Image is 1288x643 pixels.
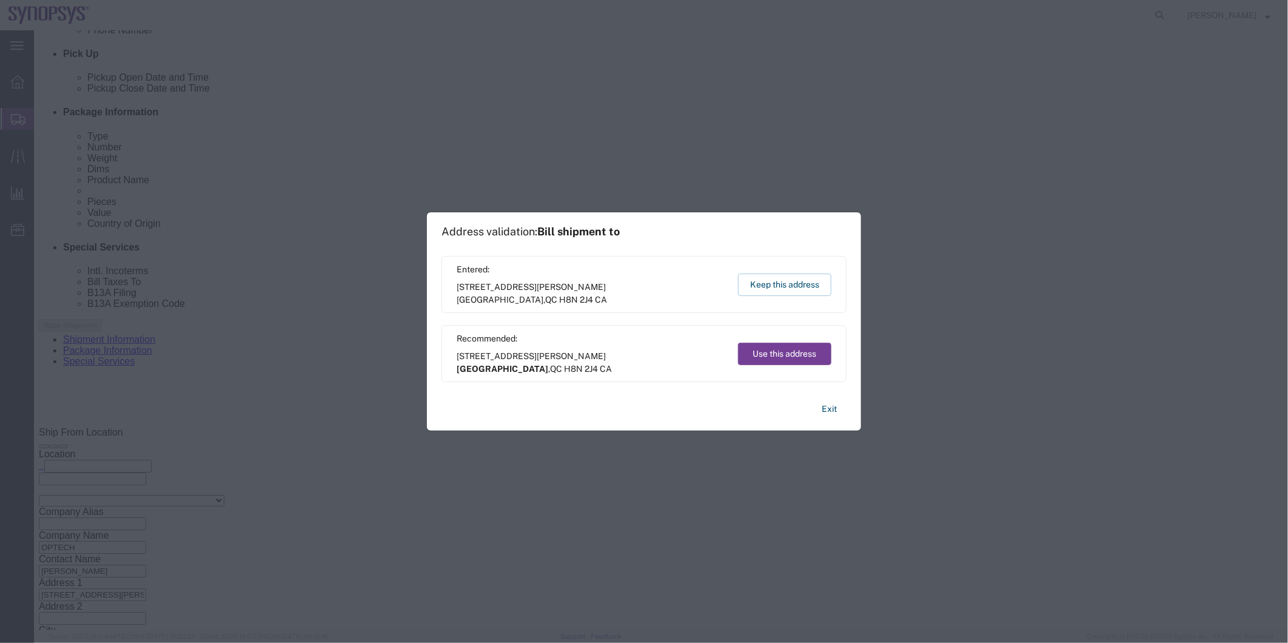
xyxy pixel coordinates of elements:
span: H8N 2J4 [559,295,593,305]
span: [GEOGRAPHIC_DATA] [457,364,548,374]
span: [GEOGRAPHIC_DATA] [457,295,543,305]
span: CA [600,364,612,374]
button: Use this address [738,343,831,365]
button: Keep this address [738,274,831,296]
span: Entered: [457,263,726,276]
span: QC [545,295,557,305]
span: [STREET_ADDRESS][PERSON_NAME] , [457,350,726,375]
h1: Address validation: [441,225,620,238]
span: Recommended: [457,332,726,345]
button: Exit [812,399,847,420]
span: Bill shipment to [537,225,620,238]
span: H8N 2J4 [564,364,598,374]
span: [STREET_ADDRESS][PERSON_NAME] , [457,281,726,306]
span: CA [595,295,607,305]
span: QC [550,364,562,374]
